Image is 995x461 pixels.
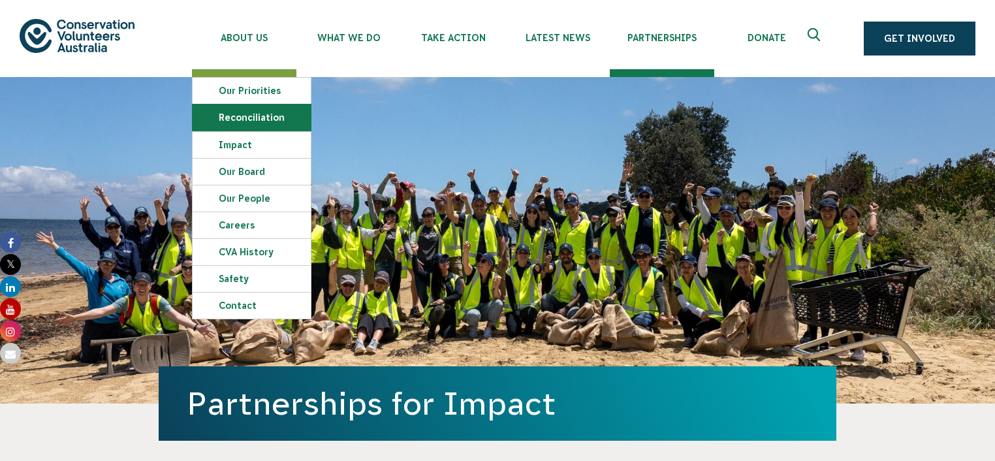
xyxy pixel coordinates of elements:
a: Reconciliation [193,104,311,131]
span: Take Action [401,33,505,43]
button: Expand search box Close search box [800,23,831,54]
a: Our People [193,185,311,212]
h1: Partnerships for Impact [187,386,808,421]
span: Partnerships [610,33,714,43]
a: Our Board [193,159,311,185]
a: Contact [193,293,311,319]
a: Impact [193,132,311,158]
a: Safety [193,266,311,292]
span: Donate [714,33,819,43]
a: Get Involved [864,22,975,56]
a: Careers [193,212,311,238]
span: About Us [192,33,296,43]
img: logo.svg [20,19,134,52]
span: Latest News [505,33,610,43]
span: Expand search box [808,28,824,49]
a: Our Priorities [193,78,311,104]
a: CVA history [193,239,311,265]
span: What We Do [296,33,401,43]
